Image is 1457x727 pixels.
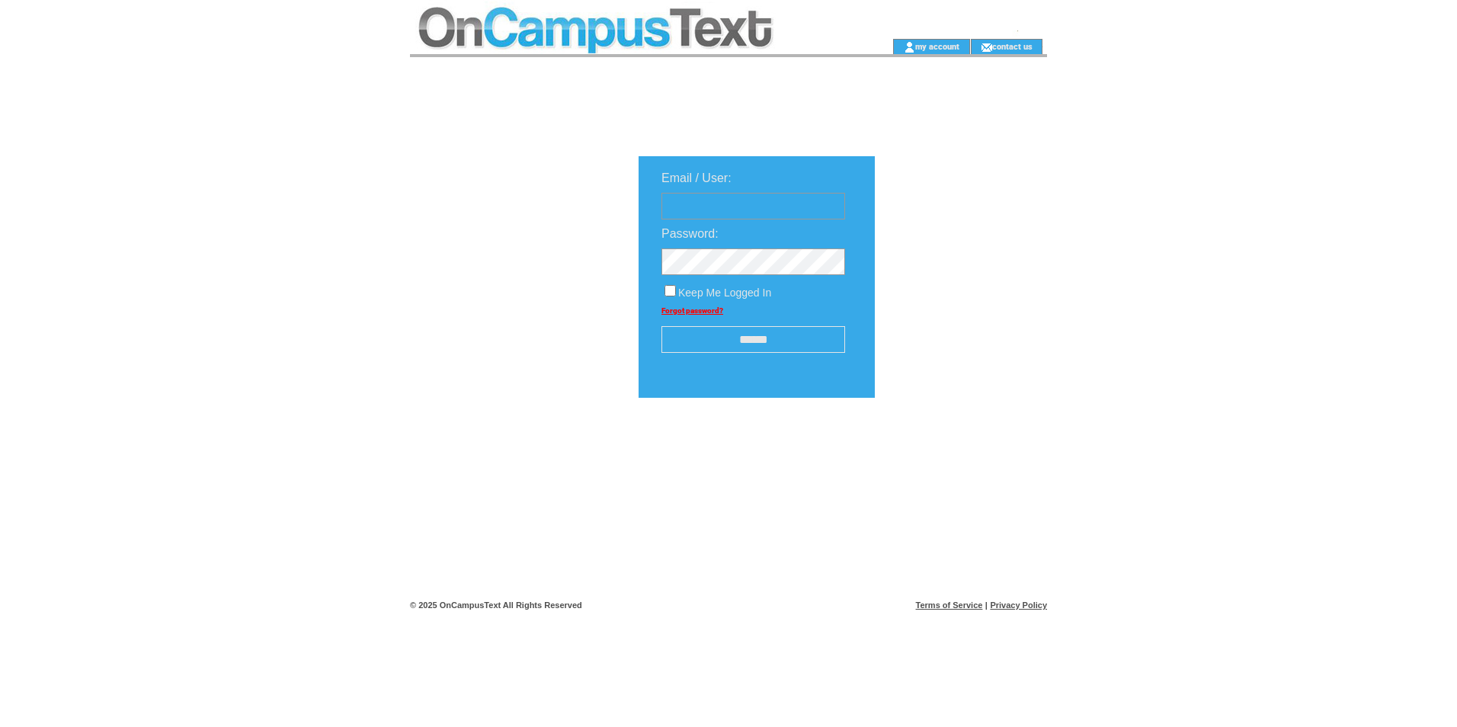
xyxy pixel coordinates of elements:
[992,41,1033,51] a: contact us
[904,41,915,53] img: account_icon.gif
[915,41,959,51] a: my account
[678,287,771,299] span: Keep Me Logged In
[410,600,582,610] span: © 2025 OnCampusText All Rights Reserved
[661,227,719,240] span: Password:
[661,306,723,315] a: Forgot password?
[990,600,1047,610] a: Privacy Policy
[919,436,995,455] img: transparent.png
[981,41,992,53] img: contact_us_icon.gif
[985,600,988,610] span: |
[916,600,983,610] a: Terms of Service
[661,171,732,184] span: Email / User:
